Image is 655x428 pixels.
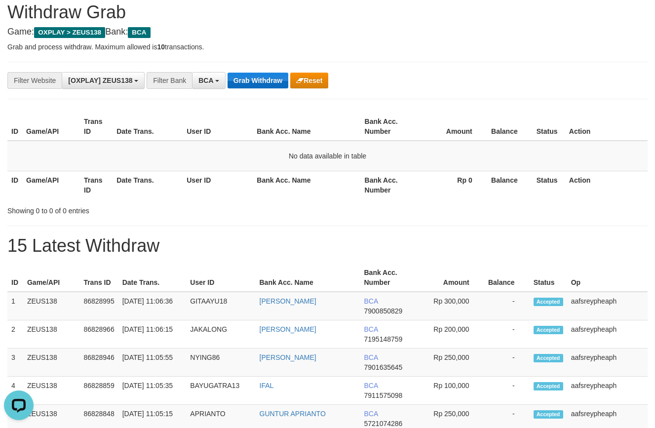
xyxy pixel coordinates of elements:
th: Bank Acc. Name [253,171,360,199]
button: BCA [192,72,226,89]
span: BCA [364,325,378,333]
th: Trans ID [79,264,118,292]
th: Game/API [22,113,80,141]
span: Accepted [534,354,563,362]
span: Accepted [534,298,563,306]
td: 1 [7,292,23,320]
td: 4 [7,377,23,405]
div: Filter Website [7,72,62,89]
td: [DATE] 11:06:36 [118,292,187,320]
span: OXPLAY > ZEUS138 [34,27,105,38]
th: ID [7,171,22,199]
span: BCA [198,77,213,84]
th: Trans ID [80,171,113,199]
th: Status [533,113,565,141]
th: Game/API [23,264,79,292]
th: Game/API [22,171,80,199]
a: IFAL [260,382,274,389]
td: 2 [7,320,23,349]
td: [DATE] 11:05:35 [118,377,187,405]
button: Open LiveChat chat widget [4,4,34,34]
td: NYING86 [186,349,255,377]
td: Rp 300,000 [417,292,484,320]
th: Balance [484,264,530,292]
span: BCA [364,297,378,305]
th: Bank Acc. Number [360,264,417,292]
th: Balance [487,113,533,141]
p: Grab and process withdraw. Maximum allowed is transactions. [7,42,648,52]
td: Rp 100,000 [417,377,484,405]
td: Rp 200,000 [417,320,484,349]
div: Filter Bank [147,72,192,89]
th: Date Trans. [113,113,183,141]
button: [OXPLAY] ZEUS138 [62,72,145,89]
td: GITAAYU18 [186,292,255,320]
button: Reset [290,73,328,88]
span: [OXPLAY] ZEUS138 [68,77,132,84]
th: ID [7,113,22,141]
th: Status [533,171,565,199]
th: Action [565,171,648,199]
span: BCA [364,382,378,389]
th: User ID [186,264,255,292]
span: Accepted [534,326,563,334]
span: Accepted [534,382,563,390]
td: ZEUS138 [23,377,79,405]
td: ZEUS138 [23,349,79,377]
td: JAKALONG [186,320,255,349]
h1: Withdraw Grab [7,2,648,22]
th: User ID [183,171,253,199]
td: 86828995 [79,292,118,320]
span: Copy 7901635645 to clipboard [364,363,403,371]
a: [PERSON_NAME] [260,353,316,361]
span: Copy 7195148759 to clipboard [364,335,403,343]
td: aafsreypheaph [567,320,648,349]
td: aafsreypheaph [567,292,648,320]
span: Copy 7911575098 to clipboard [364,391,403,399]
td: - [484,377,530,405]
td: 86828946 [79,349,118,377]
th: Date Trans. [118,264,187,292]
td: [DATE] 11:06:15 [118,320,187,349]
th: Amount [419,113,487,141]
th: Bank Acc. Number [361,113,419,141]
th: Balance [487,171,533,199]
strong: 10 [157,43,165,51]
div: Showing 0 to 0 of 0 entries [7,202,266,216]
a: [PERSON_NAME] [260,297,316,305]
th: ID [7,264,23,292]
th: Date Trans. [113,171,183,199]
td: - [484,292,530,320]
td: No data available in table [7,141,648,171]
a: [PERSON_NAME] [260,325,316,333]
button: Grab Withdraw [228,73,288,88]
th: Status [530,264,567,292]
td: - [484,349,530,377]
td: [DATE] 11:05:55 [118,349,187,377]
th: Amount [417,264,484,292]
td: - [484,320,530,349]
th: Op [567,264,648,292]
span: BCA [364,353,378,361]
td: BAYUGATRA13 [186,377,255,405]
th: Trans ID [80,113,113,141]
th: Bank Acc. Name [256,264,360,292]
td: aafsreypheaph [567,377,648,405]
span: Accepted [534,410,563,419]
th: Rp 0 [419,171,487,199]
span: BCA [364,410,378,418]
td: aafsreypheaph [567,349,648,377]
th: Action [565,113,648,141]
td: 86828966 [79,320,118,349]
span: BCA [128,27,150,38]
td: Rp 250,000 [417,349,484,377]
th: Bank Acc. Name [253,113,360,141]
span: Copy 7900850829 to clipboard [364,307,403,315]
th: Bank Acc. Number [361,171,419,199]
span: Copy 5721074286 to clipboard [364,420,403,428]
h1: 15 Latest Withdraw [7,236,648,256]
h4: Game: Bank: [7,27,648,37]
td: 3 [7,349,23,377]
td: ZEUS138 [23,292,79,320]
th: User ID [183,113,253,141]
